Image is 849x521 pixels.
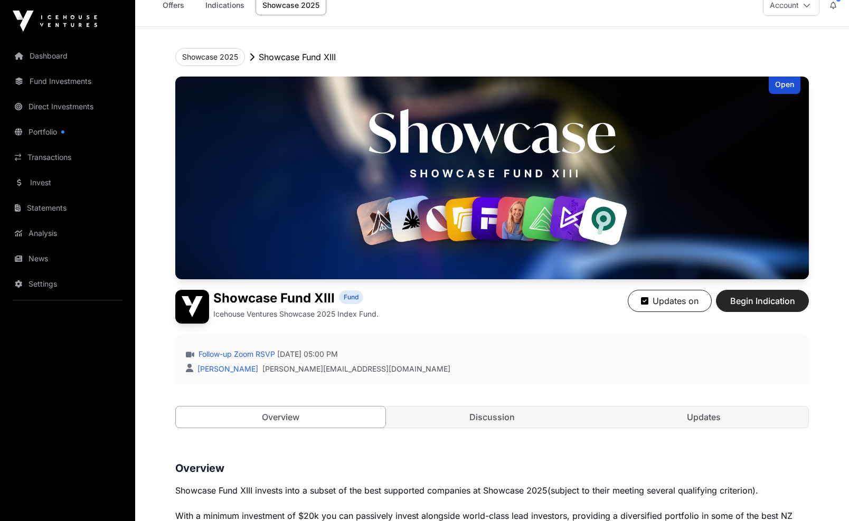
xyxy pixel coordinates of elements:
a: Portfolio [8,120,127,144]
a: Overview [175,406,386,428]
div: Open [769,77,800,94]
a: [PERSON_NAME][EMAIL_ADDRESS][DOMAIN_NAME] [262,364,450,374]
a: Direct Investments [8,95,127,118]
img: Showcase Fund XIII [175,77,809,279]
span: Showcase Fund XIII invests into a subset of the best supported companies at Showcase 2025 [175,485,548,496]
a: Fund Investments [8,70,127,93]
a: Transactions [8,146,127,169]
img: Icehouse Ventures Logo [13,11,97,32]
span: Begin Indication [729,295,796,307]
img: Showcase Fund XIII [175,290,209,324]
span: Fund [344,293,359,301]
a: Discussion [388,406,597,428]
h3: Overview [175,460,809,477]
a: Settings [8,272,127,296]
p: (subject to their meeting several qualifying criterion). [175,483,809,498]
button: Updates on [628,290,712,312]
p: Icehouse Ventures Showcase 2025 Index Fund. [213,309,379,319]
button: Begin Indication [716,290,809,312]
nav: Tabs [176,406,808,428]
a: Updates [599,406,808,428]
h1: Showcase Fund XIII [213,290,335,307]
button: Showcase 2025 [175,48,245,66]
a: Dashboard [8,44,127,68]
p: Showcase Fund XIII [259,51,336,63]
a: Begin Indication [716,300,809,311]
a: Statements [8,196,127,220]
span: [DATE] 05:00 PM [277,349,338,359]
a: Invest [8,171,127,194]
a: News [8,247,127,270]
a: Analysis [8,222,127,245]
iframe: Chat Widget [796,470,849,521]
a: Follow-up Zoom RSVP [196,349,275,359]
a: [PERSON_NAME] [195,364,258,373]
